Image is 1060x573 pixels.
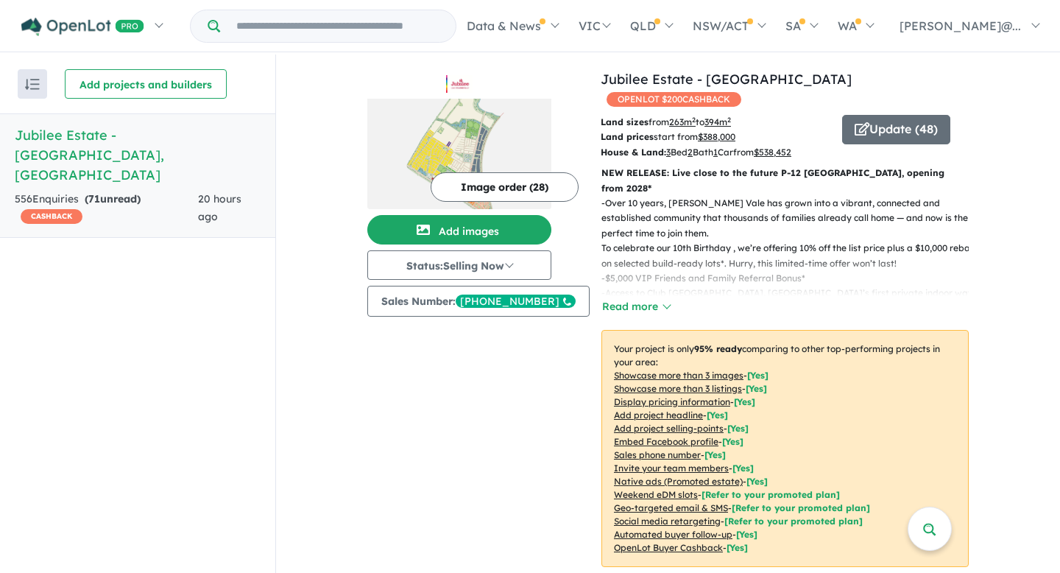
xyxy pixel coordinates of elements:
[601,196,981,271] p: - Over 10 years, [PERSON_NAME] Vale has grown into a vibrant, connected and established community...
[601,71,852,88] a: Jubilee Estate - [GEOGRAPHIC_DATA]
[702,489,840,500] span: [Refer to your promoted plan]
[367,215,551,245] button: Add images
[601,116,649,127] b: Land sizes
[842,115,950,144] button: Update (48)
[21,209,82,224] span: CASHBACK
[713,147,718,158] u: 1
[21,18,144,36] img: Openlot PRO Logo White
[698,131,735,142] u: $ 388,000
[614,449,701,460] u: Sales phone number
[85,192,141,205] strong: ( unread)
[694,343,742,354] b: 95 % ready
[724,516,863,527] span: [Refer to your promoted plan]
[198,192,241,223] span: 20 hours ago
[367,286,590,317] button: Sales Number:[PHONE_NUMBER]
[367,99,551,209] img: Jubilee Estate - Wyndham Vale
[601,131,654,142] b: Land prices
[15,191,198,226] div: 556 Enquir ies
[746,476,768,487] span: [Yes]
[696,116,731,127] span: to
[65,69,227,99] button: Add projects and builders
[614,409,703,421] u: Add project headline
[707,409,728,421] span: [ Yes ]
[15,125,261,185] h5: Jubilee Estate - [GEOGRAPHIC_DATA] , [GEOGRAPHIC_DATA]
[25,79,40,90] img: sort.svg
[614,396,730,407] u: Display pricing information
[601,271,981,286] p: - $5,000 VIP Friends and Family Referral Bonus*
[601,145,831,160] p: Bed Bath Car from
[614,463,729,474] u: Invite your team members
[727,116,731,124] sup: 2
[900,18,1021,33] span: [PERSON_NAME]@...
[666,147,671,158] u: 3
[456,295,576,308] div: [PHONE_NUMBER]
[601,166,969,196] p: NEW RELEASE: Live close to the future P-12 [GEOGRAPHIC_DATA], opening from 2028*
[431,172,579,202] button: Image order (28)
[614,436,718,447] u: Embed Facebook profile
[223,10,453,42] input: Try estate name, suburb, builder or developer
[736,529,757,540] span: [Yes]
[704,116,731,127] u: 394 m
[727,542,748,553] span: [Yes]
[692,116,696,124] sup: 2
[601,130,831,144] p: start from
[373,75,545,93] img: Jubilee Estate - Wyndham Vale Logo
[688,147,693,158] u: 2
[722,436,743,447] span: [ Yes ]
[367,250,551,280] button: Status:Selling Now
[614,529,732,540] u: Automated buyer follow-up
[614,423,724,434] u: Add project selling-points
[607,92,741,107] span: OPENLOT $ 200 CASHBACK
[669,116,696,127] u: 263 m
[704,449,726,460] span: [ Yes ]
[601,330,969,567] p: Your project is only comparing to other top-performing projects in your area: - - - - - - - - - -...
[614,542,723,553] u: OpenLot Buyer Cashback
[747,370,768,381] span: [ Yes ]
[614,502,728,513] u: Geo-targeted email & SMS
[601,298,671,315] button: Read more
[732,502,870,513] span: [Refer to your promoted plan]
[734,396,755,407] span: [ Yes ]
[614,476,743,487] u: Native ads (Promoted estate)
[727,423,749,434] span: [ Yes ]
[746,383,767,394] span: [ Yes ]
[88,192,100,205] span: 71
[601,286,981,331] p: - Access to Club [GEOGRAPHIC_DATA], [GEOGRAPHIC_DATA]’s first private indoor water park which fea...
[614,370,743,381] u: Showcase more than 3 images
[614,516,721,527] u: Social media retargeting
[614,489,698,500] u: Weekend eDM slots
[754,147,791,158] u: $ 538,452
[601,147,666,158] b: House & Land:
[367,69,551,209] a: Jubilee Estate - Wyndham Vale LogoJubilee Estate - Wyndham Vale
[601,115,831,130] p: from
[732,463,754,474] span: [ Yes ]
[614,383,742,394] u: Showcase more than 3 listings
